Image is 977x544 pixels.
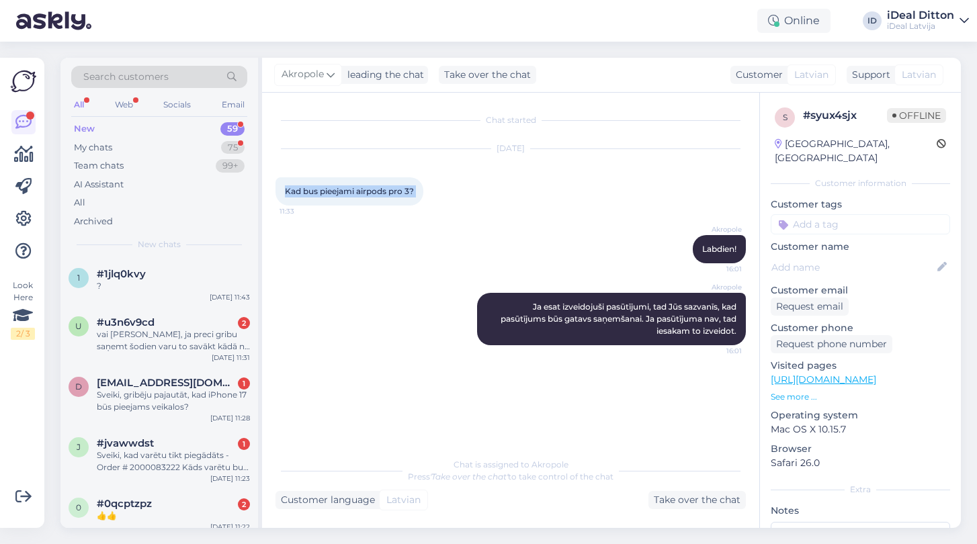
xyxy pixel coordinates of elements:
[691,224,742,234] span: Akropole
[238,377,250,390] div: 1
[847,68,890,82] div: Support
[648,491,746,509] div: Take over the chat
[771,484,950,496] div: Extra
[275,114,746,126] div: Chat started
[771,456,950,470] p: Safari 26.0
[285,186,414,196] span: Kad bus pieejami airpods pro 3?
[771,422,950,437] p: Mac OS X 10.15.7
[97,389,250,413] div: Sveiki, gribēju pajautāt, kad iPhone 17 būs pieejams veikalos?
[771,504,950,518] p: Notes
[887,108,946,123] span: Offline
[280,206,330,216] span: 11:33
[771,260,935,275] input: Add name
[97,316,155,328] span: #u3n6v9cd
[386,493,421,507] span: Latvian
[74,141,112,154] div: My chats
[794,68,829,82] span: Latvian
[757,9,831,33] div: Online
[439,66,536,84] div: Take over the chat
[771,408,950,422] p: Operating system
[771,373,876,386] a: [URL][DOMAIN_NAME]
[210,413,250,423] div: [DATE] 11:28
[275,142,746,154] div: [DATE]
[771,335,892,353] div: Request phone number
[97,268,146,280] span: #1jlq0kvy
[74,122,95,136] div: New
[74,215,113,228] div: Archived
[77,442,81,452] span: j
[97,449,250,473] div: Sveiki, kad varētu tikt piegādāts - Order # 2000083222 Kāds varētu but gaidīšanas laiks un kurš e...
[74,178,124,191] div: AI Assistant
[771,298,849,316] div: Request email
[97,280,250,292] div: ?
[210,522,250,532] div: [DATE] 11:22
[771,283,950,298] p: Customer email
[691,264,742,274] span: 16:01
[902,68,936,82] span: Latvian
[11,69,36,94] img: Askly Logo
[771,321,950,335] p: Customer phone
[775,137,937,165] div: [GEOGRAPHIC_DATA], [GEOGRAPHIC_DATA]
[75,381,82,392] span: d
[238,498,250,510] div: 2
[138,238,181,251] span: New chats
[210,292,250,302] div: [DATE] 11:43
[83,70,169,84] span: Search customers
[220,122,245,136] div: 59
[771,391,950,403] p: See more ...
[887,10,969,32] a: iDeal DittoniDeal Latvija
[212,353,250,363] div: [DATE] 11:31
[97,377,237,389] span: droniceva1234@gmail.com
[430,471,508,482] i: 'Take over the chat'
[219,96,247,114] div: Email
[342,68,424,82] div: leading the chat
[238,317,250,329] div: 2
[74,196,85,210] div: All
[771,240,950,254] p: Customer name
[863,11,882,30] div: ID
[730,68,783,82] div: Customer
[238,438,250,450] div: 1
[702,244,736,254] span: Labdien!
[803,107,887,124] div: # syux4sjx
[11,279,35,340] div: Look Here
[771,442,950,456] p: Browser
[887,21,954,32] div: iDeal Latvija
[210,473,250,484] div: [DATE] 11:23
[97,510,250,522] div: 👍👍
[71,96,87,114] div: All
[77,273,80,283] span: 1
[783,112,788,122] span: s
[771,177,950,189] div: Customer information
[408,471,613,482] span: Press to take control of the chat
[771,197,950,212] p: Customer tags
[454,459,568,469] span: Chat is assigned to Akropole
[76,502,81,512] span: 0
[11,328,35,340] div: 2 / 3
[216,159,245,173] div: 99+
[97,498,152,510] span: #0qcptzpz
[887,10,954,21] div: iDeal Ditton
[282,67,324,82] span: Akropole
[221,141,245,154] div: 75
[161,96,194,114] div: Socials
[275,493,375,507] div: Customer language
[74,159,124,173] div: Team chats
[691,346,742,356] span: 16:01
[75,321,82,331] span: u
[691,282,742,292] span: Akropole
[97,328,250,353] div: vai [PERSON_NAME], ja preci gribu saņemt šodien varu to savākt kādā no veikaliem
[771,214,950,234] input: Add a tag
[501,302,738,336] span: Ja esat izveidojuši pasūtījumi, tad Jūs sazvanīs, kad pasūtījums būs gatavs saņemšanai. Ja pasūtī...
[97,437,154,449] span: #jvawwdst
[771,359,950,373] p: Visited pages
[112,96,136,114] div: Web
